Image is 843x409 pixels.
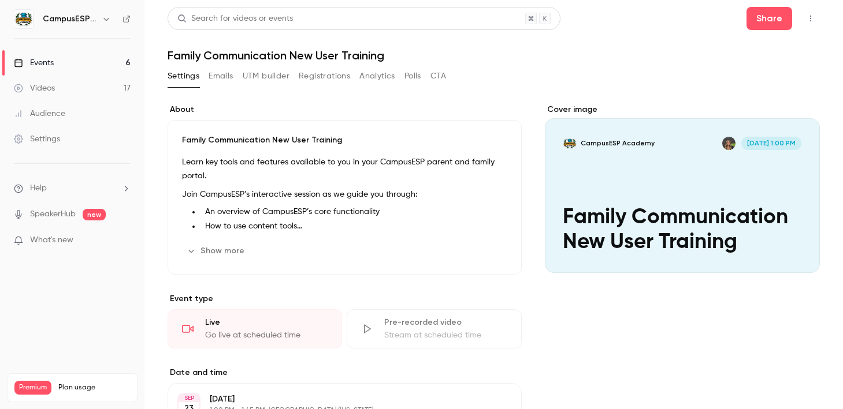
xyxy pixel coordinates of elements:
span: Help [30,182,47,194]
h1: Family Communication New User Training [168,48,820,62]
label: Date and time [168,367,522,378]
p: Join CampusESP’s interactive session as we guide you through: [182,187,507,201]
button: Settings [168,67,199,85]
h6: CampusESP Academy [43,13,97,25]
li: help-dropdown-opener [14,182,131,194]
li: How to use content tools [200,220,507,232]
button: CTA [430,67,446,85]
div: Live [205,317,328,328]
a: SpeakerHub [30,208,76,220]
div: Videos [14,82,55,94]
button: UTM builder [243,67,289,85]
p: [DATE] [210,393,461,405]
div: LiveGo live at scheduled time [168,309,342,348]
p: Learn key tools and features available to you in your CampusESP parent and family portal. [182,155,507,183]
button: Emails [209,67,233,85]
button: Registrations [299,67,350,85]
span: new [83,209,106,220]
div: Pre-recorded video [384,317,507,328]
button: Analytics [359,67,395,85]
iframe: Noticeable Trigger [117,235,131,246]
div: Pre-recorded videoStream at scheduled time [347,309,521,348]
div: Go live at scheduled time [205,329,328,341]
div: Stream at scheduled time [384,329,507,341]
button: Share [747,7,792,30]
label: Cover image [545,104,820,115]
li: An overview of CampusESP’s core functionality [200,206,507,218]
span: What's new [30,234,73,246]
img: CampusESP Academy [14,10,33,28]
div: SEP [179,394,199,402]
div: Audience [14,108,65,119]
span: Premium [14,381,51,395]
div: Settings [14,133,60,145]
section: Cover image [545,104,820,273]
p: Event type [168,293,522,305]
button: Show more [182,242,251,260]
span: Plan usage [58,383,130,392]
div: Search for videos or events [177,13,293,25]
div: Events [14,57,54,69]
button: Polls [404,67,421,85]
label: About [168,104,522,115]
p: Family Communication New User Training [182,134,507,146]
